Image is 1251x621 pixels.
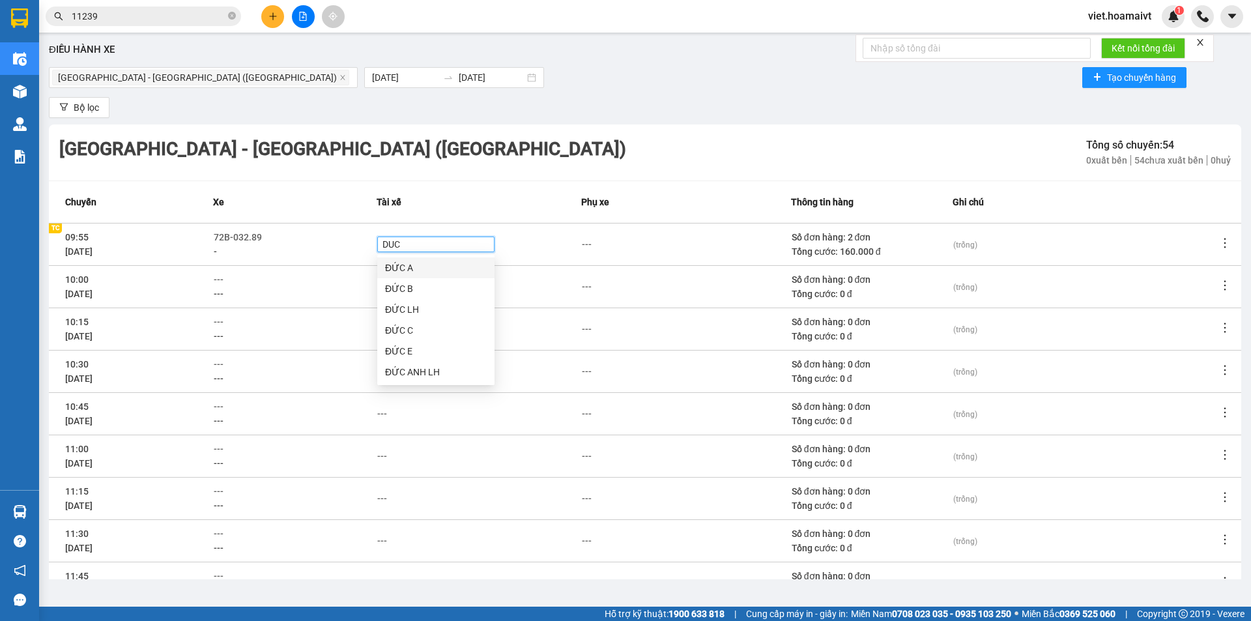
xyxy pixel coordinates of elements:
strong: 0369 525 060 [1059,609,1115,619]
span: Bộ lọc [74,100,99,115]
span: (trống) [953,368,977,377]
img: phone-icon [1197,10,1209,22]
span: Ghi chú [953,195,984,209]
div: --- [582,407,592,421]
span: Tạo chuyến hàng [1107,70,1176,85]
span: Kết nối tổng đài [1112,41,1175,55]
div: ĐỨC ANH LH [377,362,495,383]
span: plus [268,12,278,21]
span: --- [214,331,223,341]
span: (trống) [953,579,977,588]
div: Số đơn hàng: 0 đơn [792,484,952,498]
span: 10:15 [65,317,89,327]
span: [DATE] [65,373,93,384]
div: Tổng cước: 160.000 đ [792,244,952,259]
span: Cung cấp máy in - giấy in: [746,607,848,621]
span: Phụ xe [581,195,609,209]
span: copyright [1179,609,1188,618]
div: Số đơn hàng: 0 đơn [792,357,952,371]
span: Nhận: [152,12,184,26]
span: question-circle [14,535,26,547]
div: Số đơn hàng: 0 đơn [792,442,952,456]
span: 72B-032.89 [214,232,262,242]
div: Tổng cước: 0 đ [792,414,952,428]
span: 10:45 [65,401,89,412]
div: Số đơn hàng: 2 đơn [792,230,952,244]
div: --- [582,449,592,463]
div: ĐỨC LH [377,299,495,320]
span: 0 xuất bến [1086,155,1131,166]
span: more [1218,575,1231,588]
div: --- [377,449,387,463]
div: CHUNG CƯ D1 [GEOGRAPHIC_DATA] Q8 [11,61,143,108]
span: notification [14,564,26,577]
span: swap-right [443,72,453,83]
input: Nhập số tổng đài [863,38,1091,59]
span: Xe [213,195,224,209]
div: ĐỨC A [377,257,495,278]
div: ĐỨC E [377,341,495,362]
div: Số đơn hàng: 0 đơn [792,569,952,583]
span: (trống) [953,537,977,546]
img: warehouse-icon [13,52,27,66]
span: --- [214,289,223,299]
span: --- [214,401,223,412]
span: caret-down [1226,10,1238,22]
img: warehouse-icon [13,505,27,519]
span: Miền Nam [851,607,1011,621]
span: Gửi: [11,12,31,26]
span: close-circle [228,10,236,23]
div: Điều hành xe [49,42,1241,58]
span: --- [214,486,223,497]
div: Tổng cước: 0 đ [792,287,952,301]
span: plus [1093,72,1102,83]
input: Ngày bắt đầu [372,70,438,85]
div: 0933398863 [152,42,244,61]
span: --- [214,373,223,384]
span: --- [214,444,223,454]
div: --- [582,534,592,548]
span: | [1125,607,1127,621]
span: [DATE] [65,416,93,426]
div: --- [582,491,592,506]
span: 11:45 [65,571,89,581]
div: Tổng số chuyến: 54 [1086,137,1231,153]
span: Sài Gòn - Bà Rịa (Hàng Hoá) [52,70,349,85]
span: [DATE] [65,246,93,257]
input: Tìm tên, số ĐT hoặc mã đơn [72,9,225,23]
span: --- [214,458,223,469]
span: more [1218,533,1231,546]
div: --- [582,322,592,336]
div: ĐỨC C [385,323,487,338]
span: more [1218,406,1231,419]
span: --- [214,543,223,553]
span: more [1218,279,1231,292]
div: ĐỨC LH [385,302,487,317]
span: more [1218,448,1231,461]
img: warehouse-icon [13,85,27,98]
div: --- [377,491,387,506]
div: --- [582,280,592,294]
div: --- [582,364,592,379]
span: 11:30 [65,528,89,539]
span: --- [214,571,223,581]
span: [GEOGRAPHIC_DATA] - [GEOGRAPHIC_DATA] ([GEOGRAPHIC_DATA]) [58,70,337,85]
span: filter [59,102,68,113]
span: ⚪️ [1014,611,1018,616]
span: Tài xế [377,195,401,209]
button: filterBộ lọc [49,97,109,118]
span: | [734,607,736,621]
span: [DATE] [65,331,93,341]
span: 10:30 [65,359,89,369]
div: BIM [152,27,244,42]
img: warehouse-icon [13,117,27,131]
div: Bình Giã [152,11,244,27]
div: ĐỨC A [385,261,487,275]
span: 54 chưa xuất bến [1131,155,1207,166]
span: [DATE] [65,500,93,511]
div: Tổng cước: 0 đ [792,329,952,343]
div: Tổng cước: 0 đ [792,371,952,386]
span: --- [214,274,223,285]
span: - [214,246,217,257]
span: message [14,594,26,606]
